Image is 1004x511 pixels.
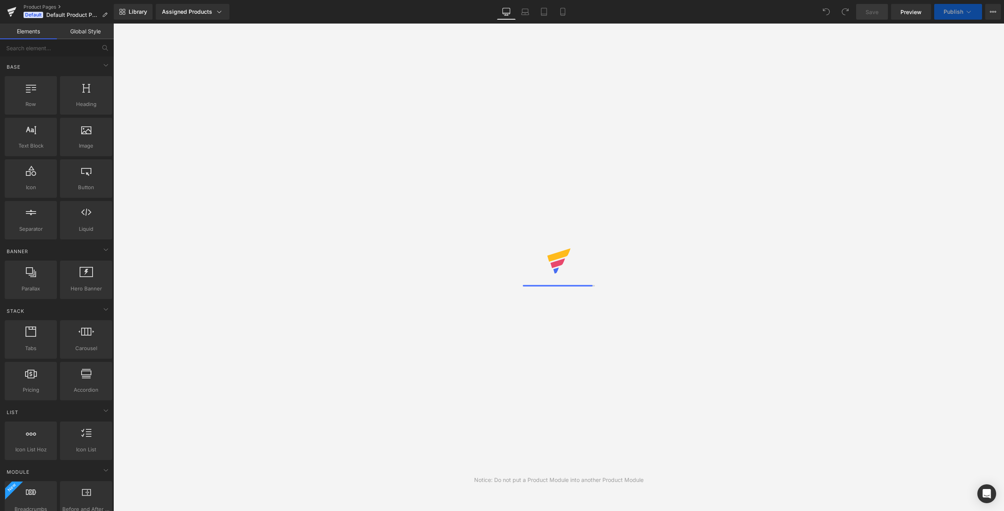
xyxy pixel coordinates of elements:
[985,4,1001,20] button: More
[7,100,55,108] span: Row
[866,8,878,16] span: Save
[7,285,55,293] span: Parallax
[162,8,223,16] div: Assigned Products
[62,445,110,454] span: Icon List
[114,4,153,20] a: New Library
[497,4,516,20] a: Desktop
[7,225,55,233] span: Separator
[24,12,43,18] span: Default
[944,9,963,15] span: Publish
[62,225,110,233] span: Liquid
[6,307,25,315] span: Stack
[6,409,19,416] span: List
[129,8,147,15] span: Library
[46,12,99,18] span: Default Product Page - Launch Summer 2025
[977,484,996,503] div: Open Intercom Messenger
[7,183,55,192] span: Icon
[516,4,535,20] a: Laptop
[891,4,931,20] a: Preview
[62,100,110,108] span: Heading
[7,142,55,150] span: Text Block
[934,4,982,20] button: Publish
[7,445,55,454] span: Icon List Hoz
[62,386,110,394] span: Accordion
[7,344,55,352] span: Tabs
[6,248,29,255] span: Banner
[6,63,21,71] span: Base
[62,285,110,293] span: Hero Banner
[900,8,922,16] span: Preview
[553,4,572,20] a: Mobile
[24,4,114,10] a: Product Pages
[62,344,110,352] span: Carousel
[7,386,55,394] span: Pricing
[57,24,114,39] a: Global Style
[535,4,553,20] a: Tablet
[62,142,110,150] span: Image
[818,4,834,20] button: Undo
[474,476,644,484] div: Notice: Do not put a Product Module into another Product Module
[6,468,30,476] span: Module
[837,4,853,20] button: Redo
[62,183,110,192] span: Button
